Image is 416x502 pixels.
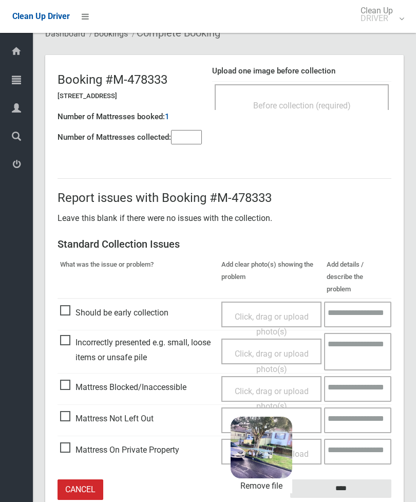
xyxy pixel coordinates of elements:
[212,67,391,76] h4: Upload one image before collection
[324,256,391,299] th: Add details / describe the problem
[235,349,309,374] span: Click, drag or upload photo(s)
[235,312,309,337] span: Click, drag or upload photo(s)
[58,92,202,100] h5: [STREET_ADDRESS]
[58,211,391,226] p: Leave this blank if there were no issues with the collection.
[60,305,168,321] span: Should be early collection
[58,191,391,204] h2: Report issues with Booking #M-478333
[58,73,202,86] h2: Booking #M-478333
[58,238,391,250] h3: Standard Collection Issues
[129,24,220,43] li: Complete Booking
[12,9,70,24] a: Clean Up Driver
[94,29,128,39] a: Bookings
[60,335,216,365] span: Incorrectly presented e.g. small, loose items or unsafe pile
[355,7,403,22] span: Clean Up
[58,256,219,299] th: What was the issue or problem?
[231,478,292,494] a: Remove file
[45,29,85,39] a: Dashboard
[58,133,171,142] h4: Number of Mattresses collected:
[219,256,325,299] th: Add clear photo(s) showing the problem
[60,442,179,458] span: Mattress On Private Property
[235,386,309,412] span: Click, drag or upload photo(s)
[361,14,393,22] small: DRIVER
[58,113,165,121] h4: Number of Mattresses booked:
[60,380,186,395] span: Mattress Blocked/Inaccessible
[253,101,351,110] span: Before collection (required)
[165,113,169,121] h4: 1
[12,11,70,21] span: Clean Up Driver
[58,479,103,500] a: Cancel
[60,411,154,426] span: Mattress Not Left Out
